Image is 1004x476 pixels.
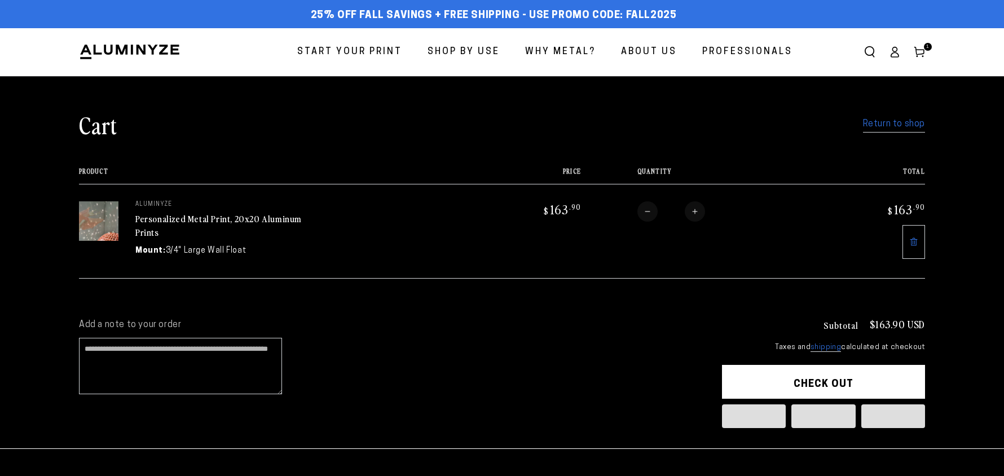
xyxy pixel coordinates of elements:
[888,205,893,217] span: $
[542,201,581,217] bdi: 163
[824,320,858,329] h3: Subtotal
[419,37,508,67] a: Shop By Use
[811,343,841,352] a: shipping
[722,342,925,353] small: Taxes and calculated at checkout
[79,168,474,184] th: Product
[166,245,246,257] dd: 3/4" Large Wall Float
[818,168,925,184] th: Total
[474,168,581,184] th: Price
[613,37,685,67] a: About Us
[694,37,801,67] a: Professionals
[79,201,118,241] img: 20"x20" Square White Glossy Aluminyzed Photo
[79,319,699,331] label: Add a note to your order
[135,212,302,239] a: Personalized Metal Print, 20x20 Aluminum Prints
[658,201,685,222] input: Quantity for Personalized Metal Print, 20x20 Aluminum Prints
[525,44,596,60] span: Why Metal?
[79,110,117,139] h1: Cart
[569,202,581,211] sup: .90
[886,201,925,217] bdi: 163
[581,168,818,184] th: Quantity
[311,10,677,22] span: 25% off FALL Savings + Free Shipping - Use Promo Code: FALL2025
[135,201,305,208] p: aluminyze
[902,225,925,259] a: Remove 20"x20" Square White Glossy Aluminyzed Photo
[913,202,925,211] sup: .90
[289,37,411,67] a: Start Your Print
[517,37,604,67] a: Why Metal?
[870,319,925,329] p: $163.90 USD
[544,205,549,217] span: $
[135,245,166,257] dt: Mount:
[863,116,925,133] a: Return to shop
[857,39,882,64] summary: Search our site
[428,44,500,60] span: Shop By Use
[79,43,180,60] img: Aluminyze
[297,44,402,60] span: Start Your Print
[702,44,792,60] span: Professionals
[722,365,925,399] button: Check out
[621,44,677,60] span: About Us
[926,43,930,51] span: 1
